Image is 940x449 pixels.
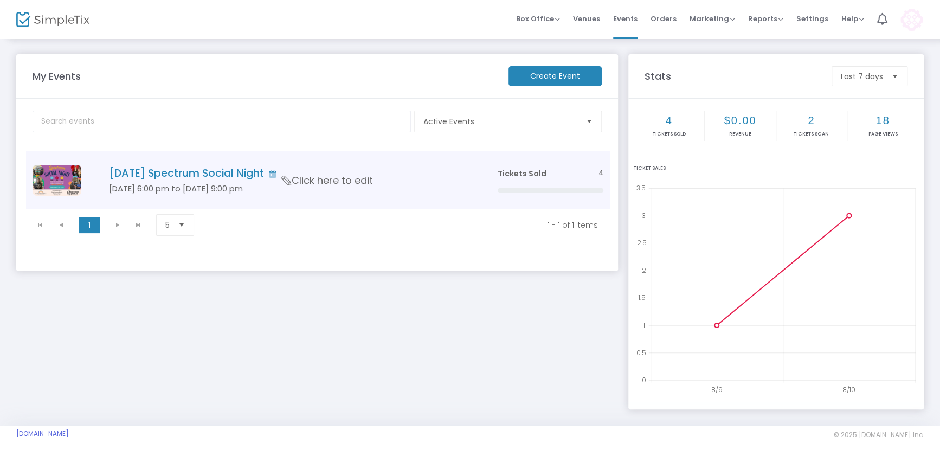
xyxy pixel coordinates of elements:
[16,429,69,438] a: [DOMAIN_NAME]
[637,238,647,247] text: 2.5
[282,174,373,188] span: Click here to edit
[423,116,577,127] span: Active Events
[651,5,677,33] span: Orders
[109,184,465,194] h5: [DATE] 6:00 pm to [DATE] 9:00 pm
[33,165,81,196] img: 638903411829826724August2025SpectrumSocialNight750x472px.png
[516,14,560,24] span: Box Office
[598,168,603,178] span: 4
[711,385,723,394] text: 8/9
[848,131,917,138] p: Page Views
[642,265,646,274] text: 2
[842,385,855,394] text: 8/10
[777,114,846,127] h2: 2
[174,215,189,235] button: Select
[638,293,646,302] text: 1.5
[777,131,846,138] p: Tickets Scan
[796,5,828,33] span: Settings
[573,5,600,33] span: Venues
[27,69,503,84] m-panel-title: My Events
[848,114,917,127] h2: 18
[79,217,100,233] span: Page 1
[214,220,598,230] kendo-pager-info: 1 - 1 of 1 items
[582,111,597,132] button: Select
[642,375,646,384] text: 0
[706,131,774,138] p: Revenue
[636,348,646,357] text: 0.5
[748,14,783,24] span: Reports
[635,114,703,127] h2: 4
[109,167,465,179] h4: [DATE] Spectrum Social Night
[887,67,903,86] button: Select
[841,14,864,24] span: Help
[165,220,170,230] span: 5
[636,183,646,193] text: 3.5
[33,111,411,132] input: Search events
[634,165,918,172] div: Ticket Sales
[613,5,638,33] span: Events
[643,320,645,329] text: 1
[635,131,703,138] p: Tickets sold
[508,66,602,86] m-button: Create Event
[834,431,924,439] span: © 2025 [DOMAIN_NAME] Inc.
[642,210,646,220] text: 3
[26,151,610,209] div: Data table
[841,71,883,82] span: Last 7 days
[639,69,826,84] m-panel-title: Stats
[498,168,546,179] span: Tickets Sold
[706,114,774,127] h2: $0.00
[690,14,735,24] span: Marketing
